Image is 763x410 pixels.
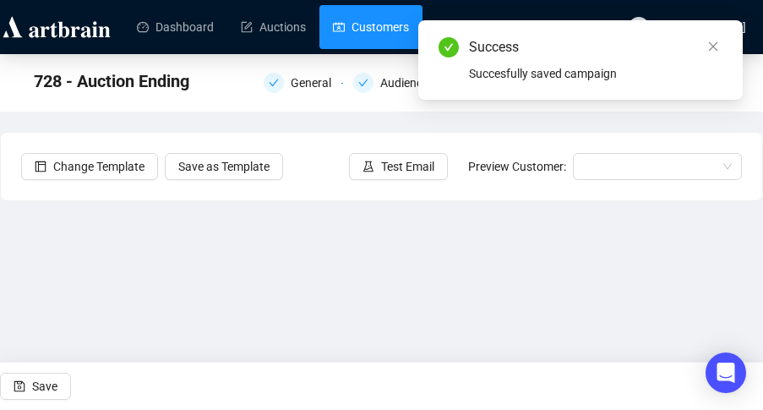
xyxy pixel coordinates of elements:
div: Audience [353,73,433,93]
span: Test Email [381,157,434,176]
div: General [264,73,343,93]
div: Audience [380,73,439,93]
span: Change Template [53,157,144,176]
span: close [707,41,719,52]
a: Close [704,37,722,56]
span: layout [35,161,46,172]
span: check-circle [439,37,459,57]
span: save [14,380,25,392]
div: Succesfully saved campaign [469,64,722,83]
div: Success [469,37,722,57]
button: Change Template [21,153,158,180]
div: Open Intercom Messenger [706,353,746,393]
a: Campaigns [436,5,515,49]
span: experiment [362,161,374,172]
button: Save as Template [165,153,283,180]
div: General [291,73,341,93]
a: Customers [333,5,409,49]
span: Save as Template [178,157,270,176]
a: Auctions [241,5,306,49]
span: Save [32,363,57,410]
button: Test Email [349,153,448,180]
span: Preview Customer: [468,160,566,173]
span: check [269,78,279,88]
span: 728 - Auction Ending [34,68,189,95]
a: Dashboard [137,5,214,49]
span: check [358,78,368,88]
span: SC [633,19,645,35]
